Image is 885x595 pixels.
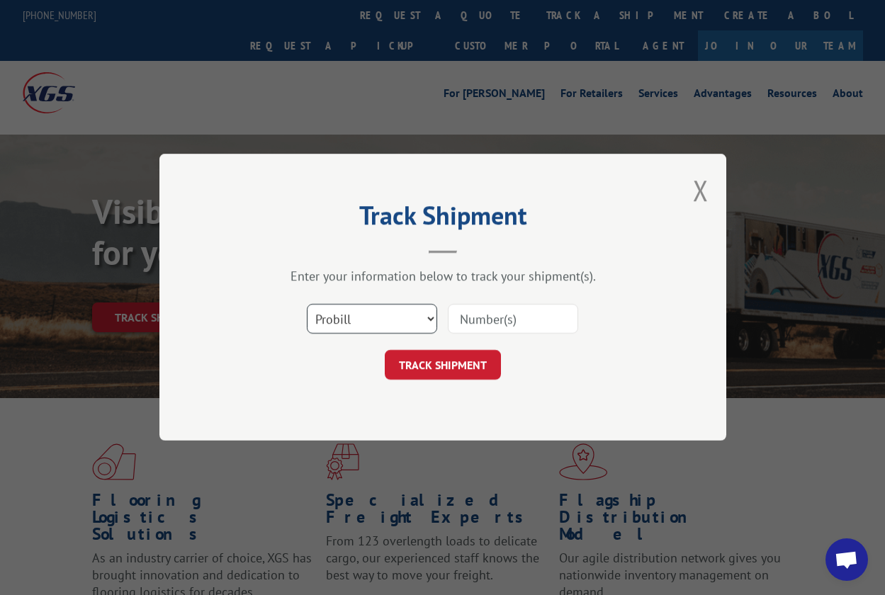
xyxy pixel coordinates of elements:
[230,268,655,285] div: Enter your information below to track your shipment(s).
[825,538,868,581] a: Open chat
[448,305,578,334] input: Number(s)
[693,171,709,209] button: Close modal
[385,351,501,380] button: TRACK SHIPMENT
[230,205,655,232] h2: Track Shipment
